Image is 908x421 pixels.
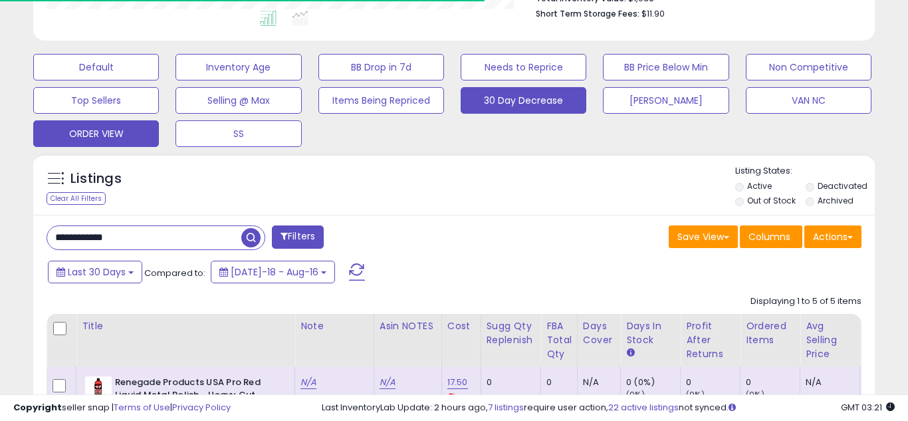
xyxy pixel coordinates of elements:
[583,376,610,388] div: N/A
[747,195,796,206] label: Out of Stock
[487,319,536,347] div: Sugg Qty Replenish
[481,314,541,366] th: Please note that this number is a calculation based on your required days of coverage and your ve...
[13,401,62,414] strong: Copyright
[318,87,444,114] button: Items Being Repriced
[818,180,867,192] label: Deactivated
[300,319,368,333] div: Note
[746,54,871,80] button: Non Competitive
[172,401,231,414] a: Privacy Policy
[272,225,324,249] button: Filters
[70,170,122,188] h5: Listings
[447,319,475,333] div: Cost
[461,54,586,80] button: Needs to Reprice
[300,376,316,389] a: N/A
[85,376,112,403] img: 41QlrBleL9L._SL40_.jpg
[380,319,436,333] div: Asin NOTES
[686,319,735,361] div: Profit After Returns
[804,225,861,248] button: Actions
[626,319,675,347] div: Days In Stock
[603,87,729,114] button: [PERSON_NAME]
[488,401,524,414] a: 7 listings
[806,376,850,388] div: N/A
[33,120,159,147] button: ORDER VIEW
[546,376,567,388] div: 0
[487,376,531,388] div: 0
[669,225,738,248] button: Save View
[746,87,871,114] button: VAN NC
[33,54,159,80] button: Default
[144,267,205,279] span: Compared to:
[626,376,680,388] div: 0 (0%)
[748,230,790,243] span: Columns
[33,87,159,114] button: Top Sellers
[175,54,301,80] button: Inventory Age
[461,87,586,114] button: 30 Day Decrease
[641,7,665,20] span: $11.90
[841,401,895,414] span: 2025-09-16 03:21 GMT
[536,8,639,19] b: Short Term Storage Fees:
[750,295,861,308] div: Displaying 1 to 5 of 5 items
[47,192,106,205] div: Clear All Filters
[806,319,854,361] div: Avg Selling Price
[746,319,794,347] div: Ordered Items
[583,319,615,347] div: Days Cover
[175,87,301,114] button: Selling @ Max
[380,376,396,389] a: N/A
[211,261,335,283] button: [DATE]-18 - Aug-16
[374,314,441,366] th: CSV column name: cust_attr_1_ Asin NOTES
[318,54,444,80] button: BB Drop in 7d
[608,401,679,414] a: 22 active listings
[686,376,740,388] div: 0
[626,347,634,359] small: Days In Stock.
[546,319,572,361] div: FBA Total Qty
[68,265,126,279] span: Last 30 Days
[746,376,800,388] div: 0
[114,401,170,414] a: Terms of Use
[322,402,895,414] div: Last InventoryLab Update: 2 hours ago, require user action, not synced.
[13,402,231,414] div: seller snap | |
[747,180,772,192] label: Active
[735,165,875,178] p: Listing States:
[740,225,802,248] button: Columns
[447,376,468,389] a: 17.50
[818,195,853,206] label: Archived
[175,120,301,147] button: SS
[48,261,142,283] button: Last 30 Days
[603,54,729,80] button: BB Price Below Min
[82,319,289,333] div: Title
[231,265,318,279] span: [DATE]-18 - Aug-16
